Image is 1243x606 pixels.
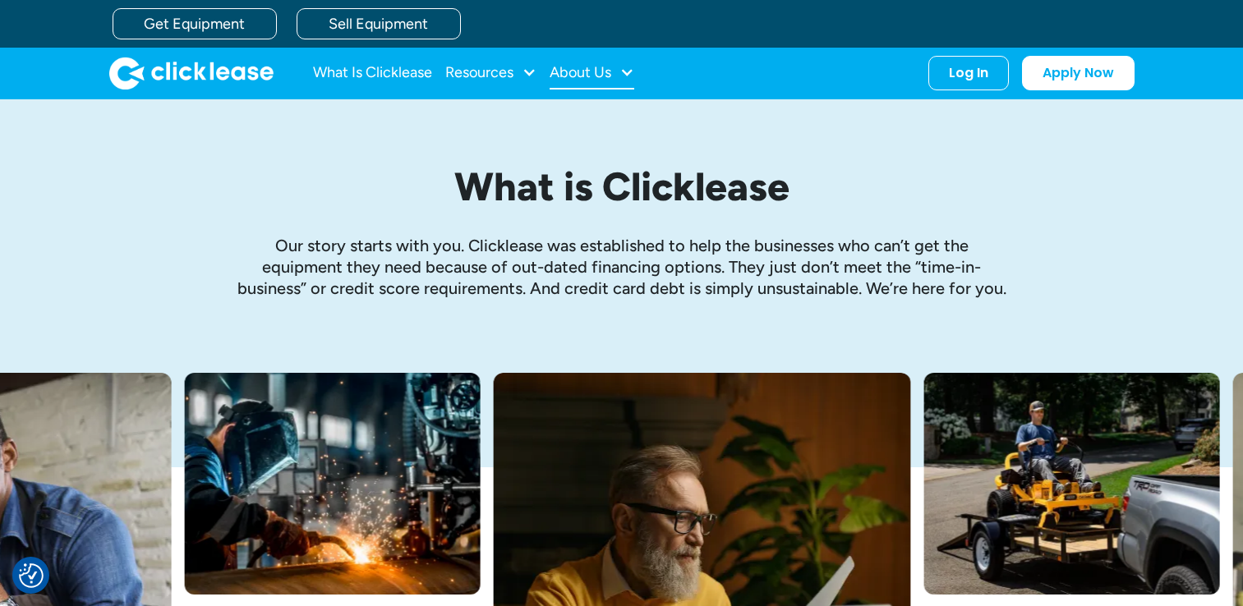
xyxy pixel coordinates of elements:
div: Log In [949,65,988,81]
a: home [109,57,274,90]
img: Clicklease logo [109,57,274,90]
a: Get Equipment [113,8,277,39]
img: Revisit consent button [19,563,44,588]
h1: What is Clicklease [236,165,1008,209]
a: What Is Clicklease [313,57,432,90]
p: Our story starts with you. Clicklease was established to help the businesses who can’t get the eq... [236,235,1008,299]
img: A welder in a large mask working on a large pipe [185,373,481,595]
a: Apply Now [1022,56,1135,90]
div: About Us [550,57,634,90]
img: Man with hat and blue shirt driving a yellow lawn mower onto a trailer [924,373,1220,595]
a: Sell Equipment [297,8,461,39]
div: Resources [445,57,536,90]
button: Consent Preferences [19,563,44,588]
